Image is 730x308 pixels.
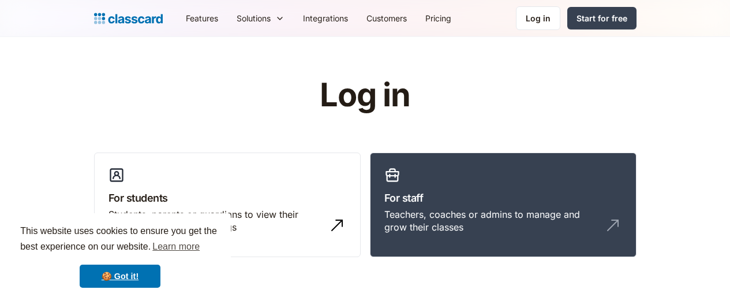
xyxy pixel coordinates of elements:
[151,238,201,255] a: learn more about cookies
[182,77,548,113] h1: Log in
[237,12,271,24] div: Solutions
[370,153,637,258] a: For staffTeachers, coaches or admins to manage and grow their classes
[416,5,461,31] a: Pricing
[227,5,294,31] div: Solutions
[108,190,346,206] h3: For students
[177,5,227,31] a: Features
[9,213,231,299] div: cookieconsent
[80,265,160,288] a: dismiss cookie message
[384,208,599,234] div: Teachers, coaches or admins to manage and grow their classes
[516,6,560,30] a: Log in
[357,5,416,31] a: Customers
[526,12,551,24] div: Log in
[20,224,220,255] span: This website uses cookies to ensure you get the best experience on our website.
[94,10,163,27] a: Logo
[576,12,627,24] div: Start for free
[108,208,323,234] div: Students, parents or guardians to view their profile and manage bookings
[94,153,361,258] a: For studentsStudents, parents or guardians to view their profile and manage bookings
[384,190,622,206] h3: For staff
[567,7,637,29] a: Start for free
[294,5,357,31] a: Integrations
